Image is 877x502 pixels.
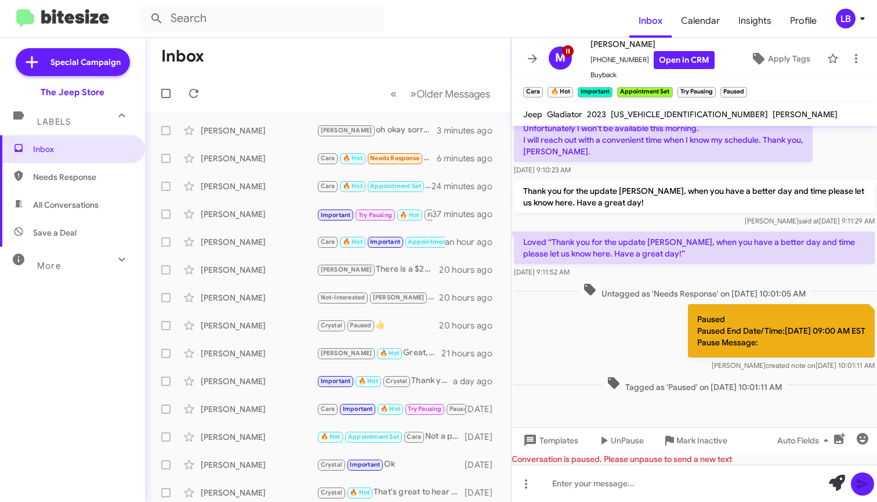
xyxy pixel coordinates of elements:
div: That's great to hear [PERSON_NAME]! We will check back in as we get closer to your lease end. Tha... [317,486,465,499]
span: said at [799,216,819,225]
span: 🔥 Hot [343,182,363,190]
span: Cara [407,433,421,440]
div: 👍 [317,319,439,332]
small: Cara [523,87,543,97]
div: a day ago [453,375,502,387]
span: « [390,86,397,101]
button: Next [403,82,497,106]
div: oh okay sorry I was confused so we are leasing? not financing correct? [317,124,437,137]
span: Apply Tags [768,48,810,69]
span: Cara [321,154,335,162]
div: 6 minutes ago [437,153,502,164]
span: 🔥 Hot [380,405,400,413]
div: Thank you for the update [PERSON_NAME]. I will get with [PERSON_NAME] and have him contact you. I... [317,374,453,388]
a: Profile [781,4,826,38]
p: Thank you for the update [PERSON_NAME], when you have a better day and time please let us know he... [514,180,875,213]
div: [PERSON_NAME] [201,403,317,415]
button: Auto Fields [768,430,842,451]
span: Tagged as 'Paused' on [DATE] 10:01:11 AM [602,376,787,393]
div: 20 hours ago [439,292,502,304]
span: [DATE] 9:11:52 AM [514,268,570,276]
div: [PERSON_NAME] [201,459,317,471]
span: Cara [321,405,335,413]
div: [DATE] [465,431,502,443]
span: Appointment Set [370,182,421,190]
span: Labels [37,117,71,127]
span: Mark Inactive [676,430,727,451]
button: Templates [512,430,588,451]
span: Special Campaign [50,56,121,68]
input: Search [140,5,384,32]
span: 🔥 Hot [343,238,363,245]
div: [PERSON_NAME] [201,320,317,331]
span: 🔥 Hot [321,433,340,440]
button: Apply Tags [738,48,821,69]
small: Try Pausing [677,87,716,97]
span: UnPause [611,430,644,451]
div: [DATE] [465,487,502,499]
div: Alright [317,402,465,416]
span: Templates [521,430,578,451]
span: Finished [427,211,453,219]
div: The Jeep Store [41,86,104,98]
span: Buyback [590,69,715,81]
div: There is a $2500 rebate for september which is national retail bonus cash. it is in the link list... [317,263,439,276]
span: Appointment Set [348,433,399,440]
p: Paused Paused End Date/Time:[DATE] 09:00 AM EST Pause Message: [688,304,875,357]
span: Inbox [33,143,132,155]
div: 3 minutes ago [437,125,502,136]
a: Inbox [629,4,672,38]
small: Appointment Set [617,87,672,97]
span: Untagged as 'Needs Response' on [DATE] 10:01:05 AM [578,283,810,299]
div: Hi [PERSON_NAME]. [PERSON_NAME]. My Wagoneer goes back in January I belieber. Just following up t... [317,207,432,221]
span: Not-Interested [321,294,365,301]
div: [PERSON_NAME] [201,208,317,220]
span: Needs Response [33,171,132,183]
h1: Inbox [161,47,204,66]
span: [PERSON_NAME] [773,109,838,120]
span: Appointment Set [408,238,459,245]
span: Crystal [386,377,407,385]
span: 🔥 Hot [400,211,419,219]
div: [DATE] [465,403,502,415]
div: Not a problem [PERSON_NAME] we appreciate the update. When would you like to reschedule? [317,430,465,443]
div: 20 hours ago [439,264,502,276]
span: » [410,86,416,101]
button: LB [826,9,864,28]
span: [PHONE_NUMBER] [590,51,715,69]
button: UnPause [588,430,653,451]
span: [PERSON_NAME] [373,294,425,301]
div: [PERSON_NAME] [201,292,317,304]
span: [DATE] 9:10:23 AM [514,165,571,174]
div: LB [836,9,856,28]
p: Unfortunately I won't be available this morning. I will reach out with a convenient time when I k... [514,118,813,162]
span: Cara [321,182,335,190]
span: Older Messages [416,88,490,100]
div: 24 minutes ago [432,180,502,192]
span: Crystal [321,322,342,329]
a: Special Campaign [16,48,130,76]
a: Insights [729,4,781,38]
div: [PERSON_NAME] [201,180,317,192]
p: Loved “Thank you for the update [PERSON_NAME], when you have a better day and time please let us ... [514,232,875,264]
div: 37 minutes ago [432,208,502,220]
div: [PERSON_NAME] [201,153,317,164]
div: [DATE] [465,459,502,471]
span: Crystal [321,489,342,496]
div: [PERSON_NAME] [201,375,317,387]
span: Important [350,461,380,468]
div: 20 hours ago [439,320,502,331]
div: [PERSON_NAME] [201,125,317,136]
span: All Conversations [33,199,99,211]
span: Important [343,405,373,413]
span: More [37,261,61,271]
div: an hour ago [445,236,502,248]
a: Open in CRM [654,51,715,69]
span: 🔥 Hot [358,377,378,385]
span: Try Pausing [358,211,392,219]
div: Conversation is paused. Please unpause to send a new text [512,453,877,465]
div: [PERSON_NAME] [201,431,317,443]
span: Jeep [523,109,542,120]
